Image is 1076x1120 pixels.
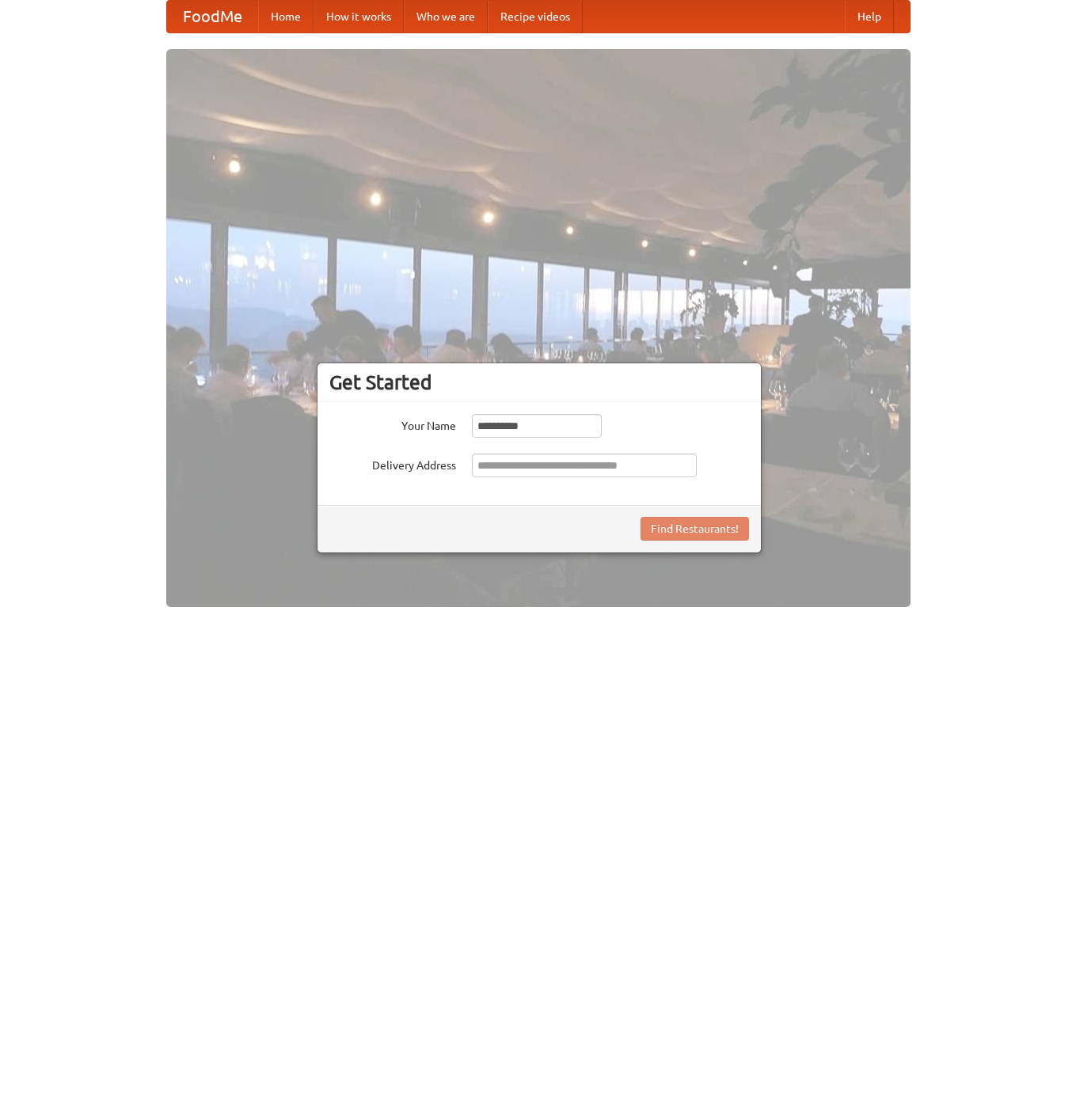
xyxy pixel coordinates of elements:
[329,454,456,473] label: Delivery Address
[845,1,894,32] a: Help
[167,1,258,32] a: FoodMe
[329,414,456,434] label: Your Name
[488,1,583,32] a: Recipe videos
[404,1,488,32] a: Who we are
[329,370,749,394] h3: Get Started
[258,1,314,32] a: Home
[641,517,749,541] button: Find Restaurants!
[314,1,404,32] a: How it works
